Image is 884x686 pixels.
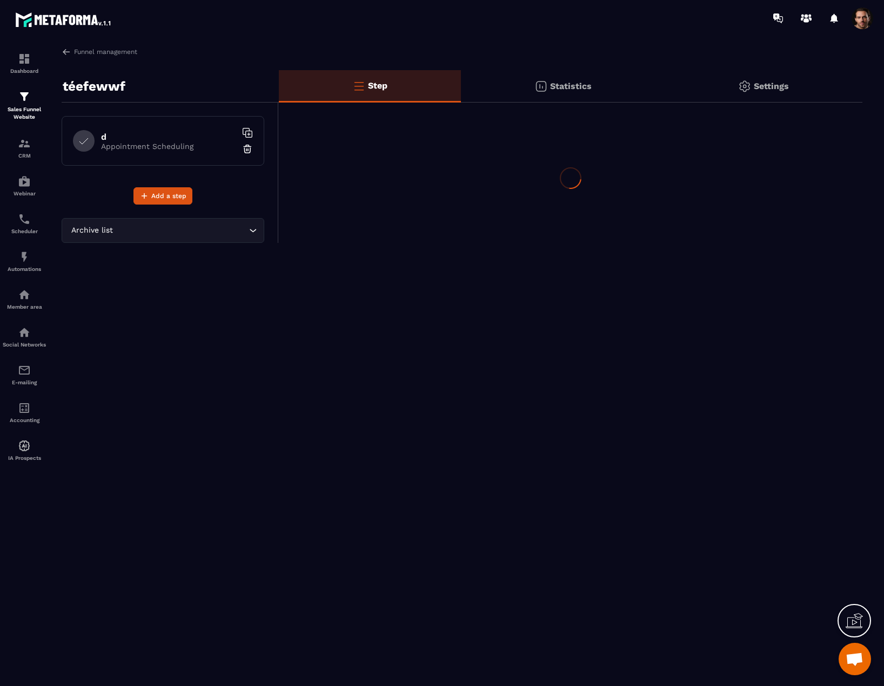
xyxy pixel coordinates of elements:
[3,68,46,74] p: Dashboard
[15,10,112,29] img: logo
[3,266,46,272] p: Automations
[3,379,46,385] p: E-mailing
[3,304,46,310] p: Member area
[3,417,46,423] p: Accounting
[3,153,46,159] p: CRM
[3,280,46,318] a: automationsautomationsMember area
[18,90,31,103] img: formation
[3,129,46,167] a: formationformationCRM
[18,175,31,188] img: automations
[3,393,46,431] a: accountantaccountantAccounting
[18,250,31,263] img: automations
[3,228,46,234] p: Scheduler
[101,142,236,151] p: Appointment Scheduling
[62,47,137,57] a: Funnel management
[550,81,592,91] p: Statistics
[3,167,46,205] a: automationsautomationsWebinar
[3,455,46,461] p: IA Prospects
[18,439,31,452] img: automations
[352,79,365,92] img: bars-o.4a397970.svg
[18,402,31,415] img: accountant
[534,80,547,93] img: stats.20deebd0.svg
[115,225,246,236] input: Search for option
[839,643,871,675] div: Open chat
[62,218,264,243] div: Search for option
[3,242,46,280] a: automationsautomationsAutomations
[18,137,31,150] img: formation
[3,205,46,242] a: schedulerschedulerScheduler
[18,213,31,226] img: scheduler
[3,106,46,121] p: Sales Funnel Website
[18,326,31,339] img: social-network
[133,187,192,205] button: Add a step
[3,82,46,129] a: formationformationSales Funnel Website
[3,44,46,82] a: formationformationDashboard
[3,342,46,348] p: Social Networks
[738,80,751,93] img: setting-gr.5f69749f.svg
[101,132,236,142] h6: d
[368,80,387,91] p: Step
[62,47,71,57] img: arrow
[151,191,186,201] span: Add a step
[754,81,789,91] p: Settings
[69,225,115,236] span: Archive list
[242,144,253,154] img: trash
[18,52,31,65] img: formation
[3,318,46,356] a: social-networksocial-networkSocial Networks
[63,76,125,97] p: téefewwf
[18,364,31,377] img: email
[18,288,31,301] img: automations
[3,356,46,393] a: emailemailE-mailing
[3,191,46,196] p: Webinar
